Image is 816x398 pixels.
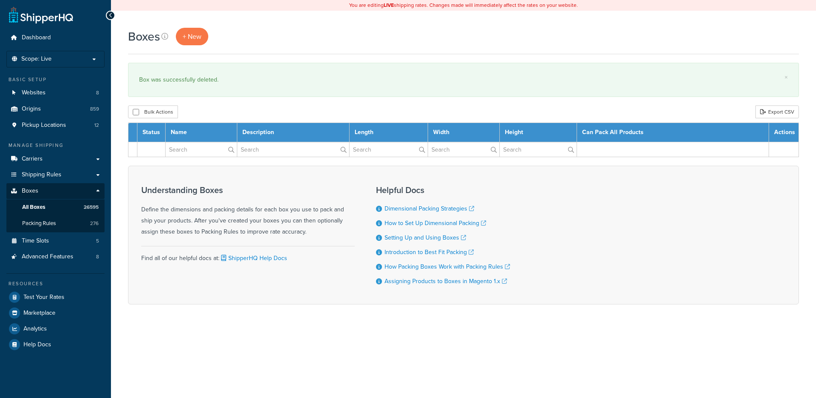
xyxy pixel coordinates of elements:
a: Test Your Rates [6,290,105,305]
span: 8 [96,89,99,97]
span: Help Docs [23,341,51,348]
th: Status [137,123,166,142]
span: 12 [94,122,99,129]
a: Setting Up and Using Boxes [385,233,466,242]
span: Test Your Rates [23,294,64,301]
th: Height [499,123,577,142]
a: Dimensional Packing Strategies [385,204,474,213]
span: Boxes [22,187,38,195]
th: Name [166,123,237,142]
div: Resources [6,280,105,287]
input: Search [237,142,350,157]
button: Bulk Actions [128,105,178,118]
a: Pickup Locations 12 [6,117,105,133]
th: Width [428,123,500,142]
a: Shipping Rules [6,167,105,183]
h3: Helpful Docs [376,185,510,195]
a: How to Set Up Dimensional Packing [385,219,486,228]
a: Boxes [6,183,105,199]
li: Websites [6,85,105,101]
div: Box was successfully deleted. [139,74,788,86]
a: ShipperHQ Help Docs [219,254,287,263]
li: All Boxes [6,199,105,215]
a: Marketplace [6,305,105,321]
th: Description [237,123,350,142]
span: 859 [90,105,99,113]
a: Origins 859 [6,101,105,117]
th: Can Pack All Products [577,123,769,142]
span: Shipping Rules [22,171,61,179]
span: Scope: Live [21,56,52,63]
li: Packing Rules [6,216,105,231]
li: Advanced Features [6,249,105,265]
a: Introduction to Best Fit Packing [385,248,474,257]
span: Packing Rules [22,220,56,227]
div: Find all of our helpful docs at: [141,246,355,264]
a: Export CSV [755,105,799,118]
li: Time Slots [6,233,105,249]
span: Pickup Locations [22,122,66,129]
th: Actions [769,123,799,142]
span: Carriers [22,155,43,163]
div: Basic Setup [6,76,105,83]
span: All Boxes [22,204,45,211]
span: 276 [90,220,99,227]
li: Boxes [6,183,105,232]
a: Carriers [6,151,105,167]
span: Time Slots [22,237,49,245]
th: Length [350,123,428,142]
a: Help Docs [6,337,105,352]
span: Marketplace [23,310,55,317]
b: LIVE [384,1,394,9]
input: Search [166,142,237,157]
span: Dashboard [22,34,51,41]
li: Pickup Locations [6,117,105,133]
a: Time Slots 5 [6,233,105,249]
a: How Packing Boxes Work with Packing Rules [385,262,510,271]
a: + New [176,28,208,45]
div: Manage Shipping [6,142,105,149]
a: Packing Rules 276 [6,216,105,231]
a: ShipperHQ Home [9,6,73,23]
a: Websites 8 [6,85,105,101]
span: 26595 [84,204,99,211]
span: 5 [96,237,99,245]
a: Assigning Products to Boxes in Magento 1.x [385,277,507,286]
input: Search [428,142,499,157]
li: Origins [6,101,105,117]
span: Advanced Features [22,253,73,260]
span: 8 [96,253,99,260]
a: All Boxes 26595 [6,199,105,215]
span: Origins [22,105,41,113]
span: + New [183,32,201,41]
a: × [784,74,788,81]
h1: Boxes [128,28,160,45]
a: Dashboard [6,30,105,46]
input: Search [350,142,428,157]
a: Analytics [6,321,105,337]
span: Websites [22,89,46,97]
h3: Understanding Boxes [141,185,355,195]
div: Define the dimensions and packing details for each box you use to pack and ship your products. Af... [141,185,355,237]
input: Search [500,142,577,157]
a: Advanced Features 8 [6,249,105,265]
span: Analytics [23,325,47,333]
